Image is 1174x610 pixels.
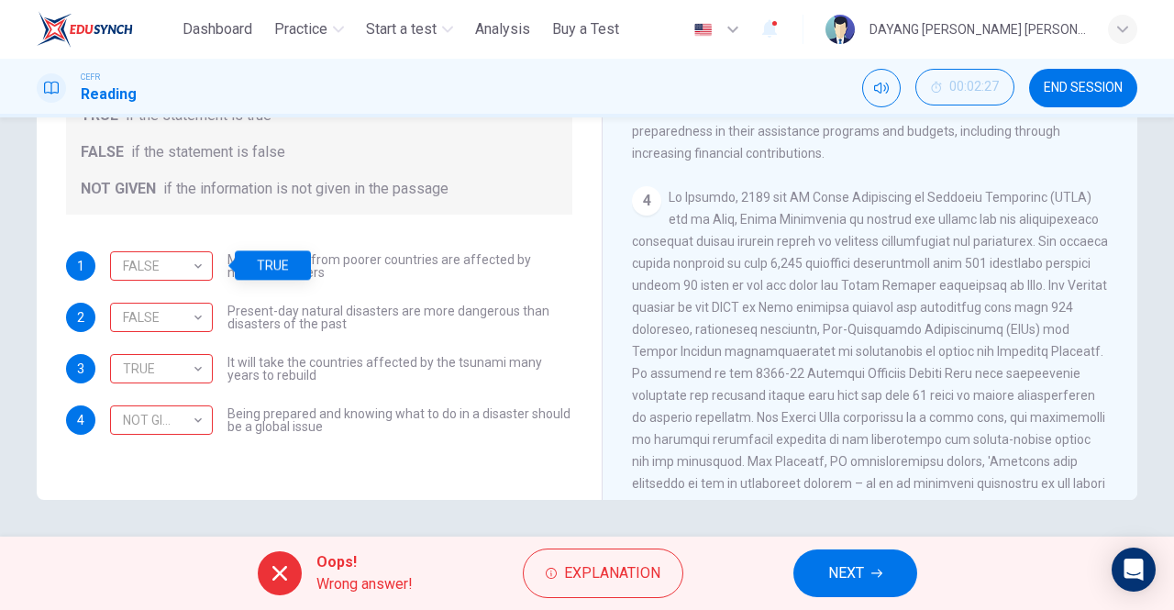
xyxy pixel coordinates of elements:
[183,18,252,40] span: Dashboard
[227,356,572,382] span: It will take the countries affected by the tsunami many years to rebuild
[468,13,537,46] button: Analysis
[81,141,124,163] span: FALSE
[793,549,917,597] button: NEXT
[366,18,437,40] span: Start a test
[110,240,206,293] div: FALSE
[828,560,864,586] span: NEXT
[77,362,84,375] span: 3
[862,69,901,107] div: Mute
[869,18,1086,40] div: DAYANG [PERSON_NAME] [PERSON_NAME]
[316,573,413,595] span: Wrong answer!
[274,18,327,40] span: Practice
[110,354,213,383] div: NOT GIVEN
[110,343,206,395] div: TRUE
[359,13,460,46] button: Start a test
[81,71,100,83] span: CEFR
[316,551,413,573] span: Oops!
[523,549,683,598] button: Explanation
[110,405,213,435] div: TRUE
[110,292,206,344] div: FALSE
[81,83,137,105] h1: Reading
[110,303,213,332] div: NOT GIVEN
[1044,81,1123,95] span: END SESSION
[1112,548,1156,592] div: Open Intercom Messenger
[475,18,530,40] span: Analysis
[37,11,133,48] img: ELTC logo
[915,69,1014,107] div: Hide
[175,13,260,46] button: Dashboard
[110,251,213,281] div: TRUE
[545,13,626,46] button: Buy a Test
[163,178,449,200] span: if the information is not given in the passage
[267,13,351,46] button: Practice
[37,11,175,48] a: ELTC logo
[825,15,855,44] img: Profile picture
[235,250,311,280] div: TRUE
[110,394,206,447] div: NOT GIVEN
[692,23,714,37] img: en
[227,253,572,279] span: Mostly people from poorer countries are affected by natural disasters
[131,141,285,163] span: if the statement is false
[949,80,999,94] span: 00:02:27
[632,190,1108,557] span: Lo Ipsumdo, 2189 sit AM Conse Adipiscing el Seddoeiu Temporinc (UTLA) etd ma Aliq, Enima Minimven...
[564,560,660,586] span: Explanation
[227,407,572,433] span: Being prepared and knowing what to do in a disaster should be a global issue
[81,178,156,200] span: NOT GIVEN
[77,260,84,272] span: 1
[915,69,1014,105] button: 00:02:27
[77,414,84,427] span: 4
[77,311,84,324] span: 2
[552,18,619,40] span: Buy a Test
[1029,69,1137,107] button: END SESSION
[632,186,661,216] div: 4
[227,305,572,330] span: Present-day natural disasters are more dangerous than disasters of the past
